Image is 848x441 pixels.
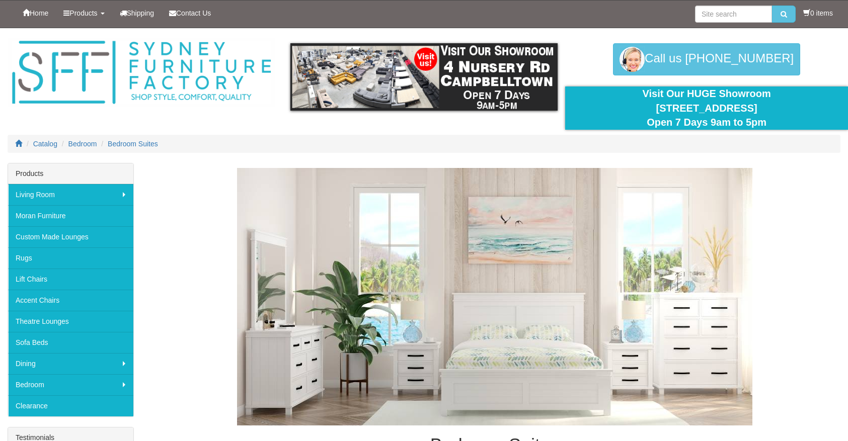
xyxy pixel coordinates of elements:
[8,353,133,374] a: Dining
[108,140,158,148] a: Bedroom Suites
[56,1,112,26] a: Products
[68,140,97,148] a: Bedroom
[8,205,133,226] a: Moran Furniture
[803,8,833,18] li: 0 items
[33,140,57,148] a: Catalog
[8,332,133,353] a: Sofa Beds
[8,311,133,332] a: Theatre Lounges
[112,1,162,26] a: Shipping
[69,9,97,17] span: Products
[30,9,48,17] span: Home
[237,168,752,425] img: Bedroom Suites
[8,247,133,269] a: Rugs
[290,43,558,111] img: showroom.gif
[8,374,133,395] a: Bedroom
[8,163,133,184] div: Products
[8,290,133,311] a: Accent Chairs
[8,38,275,107] img: Sydney Furniture Factory
[8,184,133,205] a: Living Room
[8,226,133,247] a: Custom Made Lounges
[162,1,218,26] a: Contact Us
[8,269,133,290] a: Lift Chairs
[573,86,840,130] div: Visit Our HUGE Showroom [STREET_ADDRESS] Open 7 Days 9am to 5pm
[15,1,56,26] a: Home
[8,395,133,416] a: Clearance
[176,9,211,17] span: Contact Us
[695,6,772,23] input: Site search
[127,9,155,17] span: Shipping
